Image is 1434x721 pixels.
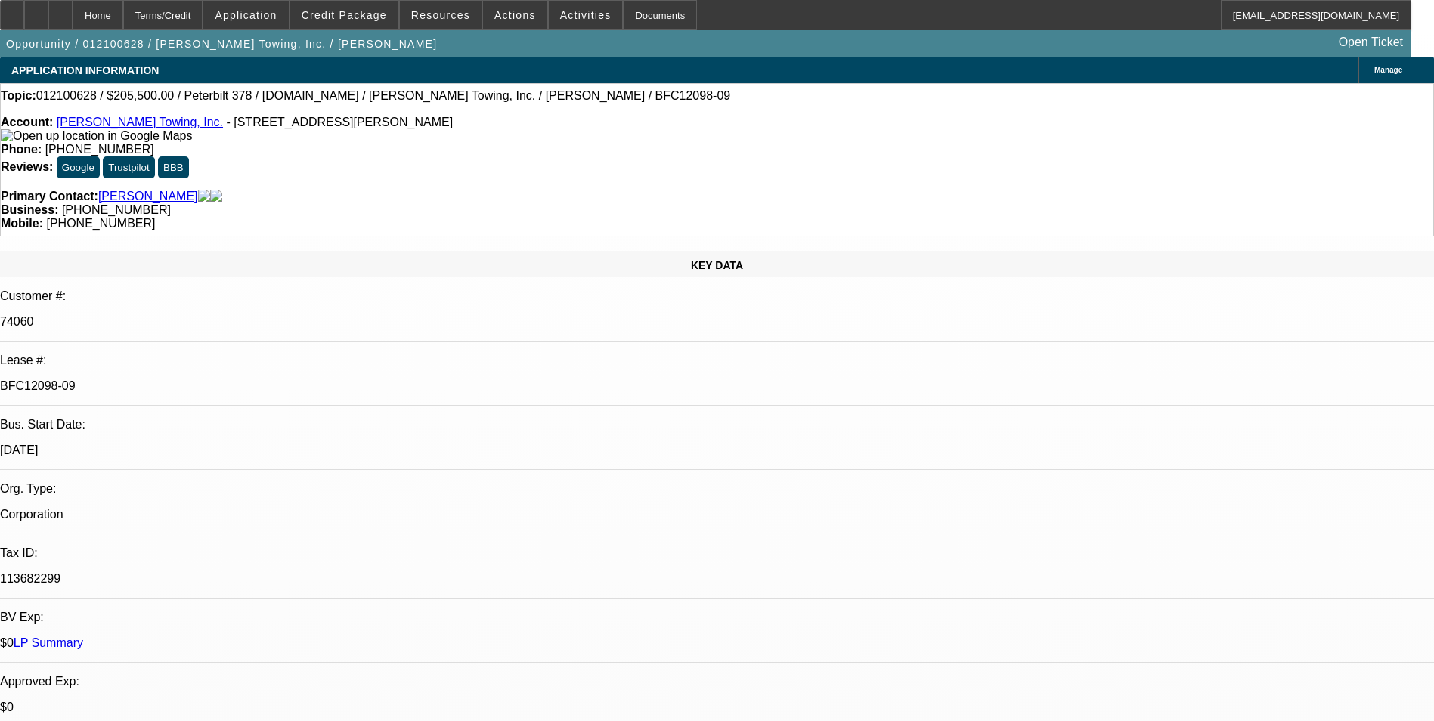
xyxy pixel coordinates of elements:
strong: Primary Contact: [1,190,98,203]
button: Activities [549,1,623,29]
span: - [STREET_ADDRESS][PERSON_NAME] [226,116,453,128]
strong: Topic: [1,89,36,103]
span: Actions [494,9,536,21]
strong: Phone: [1,143,42,156]
span: Resources [411,9,470,21]
span: [PHONE_NUMBER] [62,203,171,216]
button: Application [203,1,288,29]
button: Trustpilot [103,156,154,178]
span: 012100628 / $205,500.00 / Peterbilt 378 / [DOMAIN_NAME] / [PERSON_NAME] Towing, Inc. / [PERSON_NA... [36,89,730,103]
span: [PHONE_NUMBER] [46,217,155,230]
img: facebook-icon.png [198,190,210,203]
a: LP Summary [14,636,83,649]
span: Credit Package [302,9,387,21]
button: Credit Package [290,1,398,29]
img: Open up location in Google Maps [1,129,192,143]
a: Open Ticket [1333,29,1409,55]
span: KEY DATA [691,259,743,271]
button: Google [57,156,100,178]
strong: Mobile: [1,217,43,230]
a: [PERSON_NAME] Towing, Inc. [57,116,223,128]
button: BBB [158,156,189,178]
span: Manage [1374,66,1402,74]
strong: Reviews: [1,160,53,173]
a: [PERSON_NAME] [98,190,198,203]
span: [PHONE_NUMBER] [45,143,154,156]
span: Activities [560,9,612,21]
button: Actions [483,1,547,29]
strong: Account: [1,116,53,128]
span: Application [215,9,277,21]
span: APPLICATION INFORMATION [11,64,159,76]
a: View Google Maps [1,129,192,142]
span: Opportunity / 012100628 / [PERSON_NAME] Towing, Inc. / [PERSON_NAME] [6,38,437,50]
button: Resources [400,1,482,29]
img: linkedin-icon.png [210,190,222,203]
strong: Business: [1,203,58,216]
